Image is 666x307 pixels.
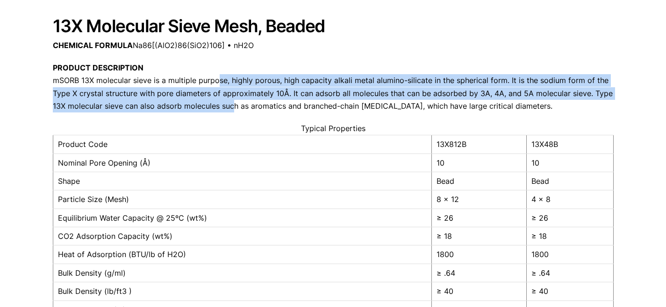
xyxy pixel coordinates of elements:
td: ≥ .64 [526,264,613,282]
td: Bulk Density (lb/ft3 ) [53,282,431,300]
td: 10 [526,153,613,172]
td: ≥ 26 [431,209,526,227]
td: Bead [431,172,526,190]
td: 13X48B [526,135,613,153]
td: ≥ 40 [431,282,526,300]
h1: 13X Molecular Sieve Mesh, Beaded [53,17,614,36]
td: Bulk Density (g/ml) [53,264,431,282]
p: Na86[(AlO2)86(SiO2)106] • nH2O [53,39,614,52]
strong: PRODUCT DESCRIPTION [53,63,143,72]
td: Particle Size (Mesh) [53,190,431,209]
td: Shape [53,172,431,190]
td: ≥ 40 [526,282,613,300]
td: 8 x 12 [431,190,526,209]
td: Equilibrium Water Capacity @ 25ºC (wt%) [53,209,431,227]
td: Product Code [53,135,431,153]
td: ≥ .64 [431,264,526,282]
td: ≥ 18 [431,227,526,245]
td: ≥ 18 [526,227,613,245]
td: 13X812B [431,135,526,153]
strong: CHEMICAL FORMULA [53,41,133,50]
td: Bead [526,172,613,190]
td: 4 x 8 [526,190,613,209]
td: Nominal Pore Opening (Å) [53,153,431,172]
td: CO2 Adsorption Capacity (wt%) [53,227,431,245]
td: Heat of Adsorption (BTU/lb of H2O) [53,245,431,264]
td: 10 [431,153,526,172]
td: ≥ 26 [526,209,613,227]
p: mSORB 13X molecular sieve is a multiple purpose, highly porous, high capacity alkali metal alumin... [53,62,614,112]
td: 1800 [526,245,613,264]
caption: Typical Properties [53,122,614,135]
td: 1800 [431,245,526,264]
